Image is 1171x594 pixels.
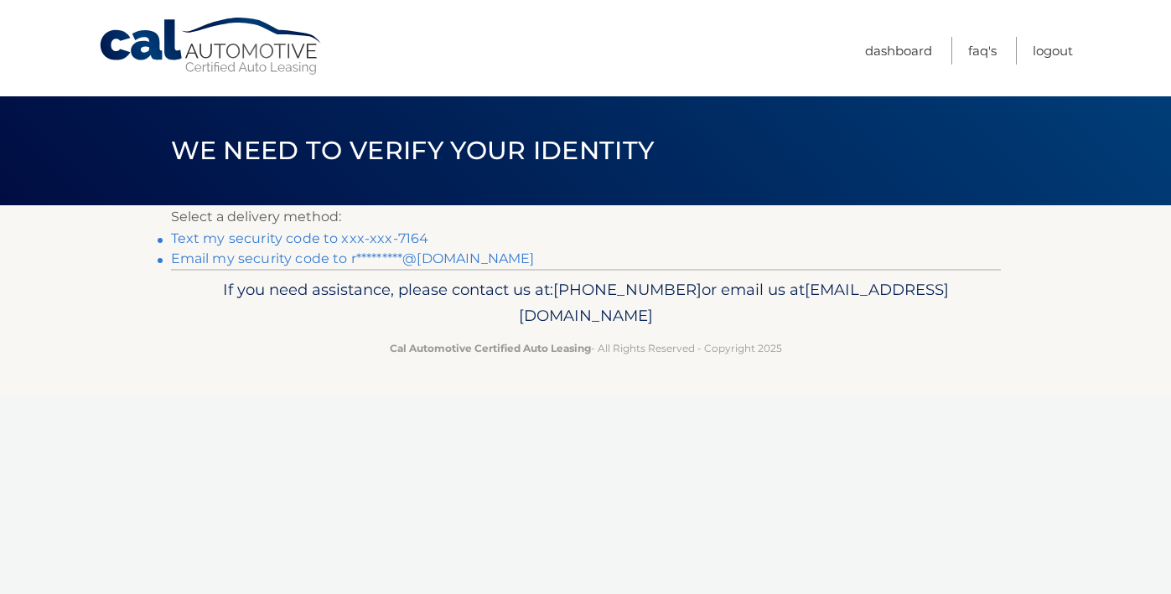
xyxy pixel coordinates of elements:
[865,37,932,65] a: Dashboard
[553,280,702,299] span: [PHONE_NUMBER]
[1033,37,1073,65] a: Logout
[171,251,535,266] a: Email my security code to r*********@[DOMAIN_NAME]
[182,276,990,330] p: If you need assistance, please contact us at: or email us at
[98,17,324,76] a: Cal Automotive
[968,37,997,65] a: FAQ's
[182,339,990,357] p: - All Rights Reserved - Copyright 2025
[171,230,429,246] a: Text my security code to xxx-xxx-7164
[171,205,1001,229] p: Select a delivery method:
[171,135,655,166] span: We need to verify your identity
[390,342,591,354] strong: Cal Automotive Certified Auto Leasing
